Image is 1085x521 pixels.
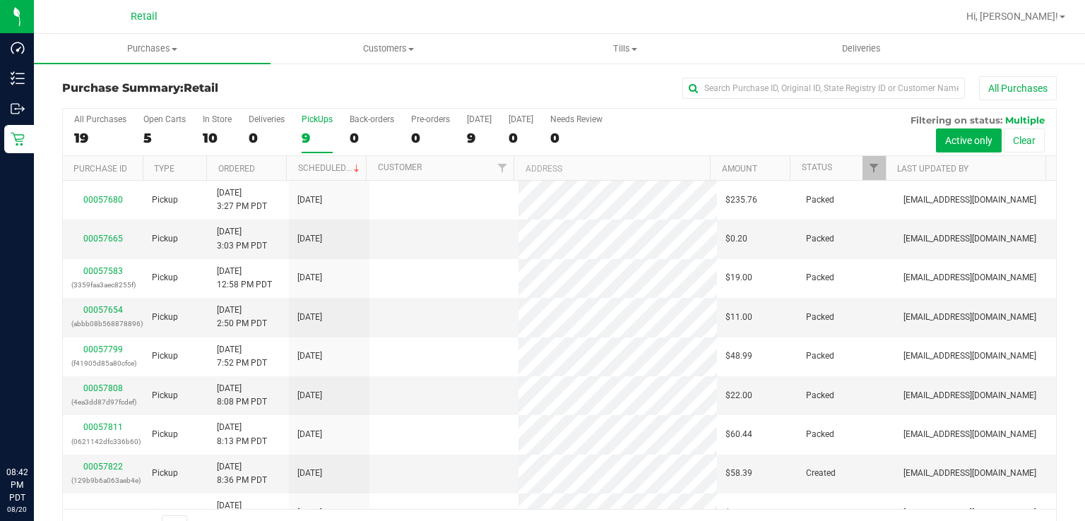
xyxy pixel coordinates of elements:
[152,349,178,363] span: Pickup
[897,164,968,174] a: Last Updated By
[903,467,1036,480] span: [EMAIL_ADDRESS][DOMAIN_NAME]
[74,130,126,146] div: 19
[490,156,514,180] a: Filter
[203,130,232,146] div: 10
[467,130,492,146] div: 9
[203,114,232,124] div: In Store
[350,130,394,146] div: 0
[806,428,834,441] span: Packed
[725,506,752,520] span: $17.21
[903,232,1036,246] span: [EMAIL_ADDRESS][DOMAIN_NAME]
[217,382,267,409] span: [DATE] 8:08 PM PDT
[725,311,752,324] span: $11.00
[217,421,267,448] span: [DATE] 8:13 PM PDT
[297,193,322,207] span: [DATE]
[152,506,178,520] span: Pickup
[682,78,965,99] input: Search Purchase ID, Original ID, State Registry ID or Customer Name...
[725,428,752,441] span: $60.44
[725,232,747,246] span: $0.20
[83,508,123,517] a: 00057316
[966,11,1058,22] span: Hi, [PERSON_NAME]!
[509,130,533,146] div: 0
[725,467,752,480] span: $58.39
[62,82,393,95] h3: Purchase Summary:
[297,389,322,402] span: [DATE]
[6,504,28,515] p: 08/20
[722,164,757,174] a: Amount
[903,389,1036,402] span: [EMAIL_ADDRESS][DOMAIN_NAME]
[83,195,123,205] a: 00057680
[411,130,450,146] div: 0
[83,422,123,432] a: 00057811
[152,311,178,324] span: Pickup
[74,114,126,124] div: All Purchases
[802,162,832,172] a: Status
[862,156,886,180] a: Filter
[83,383,123,393] a: 00057808
[249,114,285,124] div: Deliveries
[11,71,25,85] inline-svg: Inventory
[152,193,178,207] span: Pickup
[903,349,1036,363] span: [EMAIL_ADDRESS][DOMAIN_NAME]
[302,130,333,146] div: 9
[152,232,178,246] span: Pickup
[1004,128,1045,152] button: Clear
[217,304,267,330] span: [DATE] 2:50 PM PDT
[11,41,25,55] inline-svg: Dashboard
[936,128,1002,152] button: Active only
[806,389,834,402] span: Packed
[806,232,834,246] span: Packed
[297,311,322,324] span: [DATE]
[806,271,834,285] span: Packed
[725,349,752,363] span: $48.99
[71,474,135,487] p: (129b9b6a063aeb4e)
[550,114,603,124] div: Needs Review
[297,349,322,363] span: [DATE]
[71,357,135,370] p: (f41905d85a80cfce)
[1005,114,1045,126] span: Multiple
[903,428,1036,441] span: [EMAIL_ADDRESS][DOMAIN_NAME]
[217,186,267,213] span: [DATE] 3:27 PM PDT
[903,506,1036,520] span: [EMAIL_ADDRESS][DOMAIN_NAME]
[217,343,267,370] span: [DATE] 7:52 PM PDT
[143,114,186,124] div: Open Carts
[42,406,59,423] iframe: Resource center unread badge
[34,42,271,55] span: Purchases
[71,278,135,292] p: (3359faa3aec8255f)
[152,271,178,285] span: Pickup
[297,506,322,520] span: [DATE]
[302,114,333,124] div: PickUps
[152,428,178,441] span: Pickup
[71,317,135,330] p: (abbb08b568878896)
[911,114,1002,126] span: Filtering on status:
[11,132,25,146] inline-svg: Retail
[83,305,123,315] a: 00057654
[143,130,186,146] div: 5
[154,164,174,174] a: Type
[249,130,285,146] div: 0
[152,389,178,402] span: Pickup
[297,467,322,480] span: [DATE]
[131,11,158,23] span: Retail
[271,42,506,55] span: Customers
[297,271,322,285] span: [DATE]
[743,34,980,64] a: Deliveries
[298,163,362,173] a: Scheduled
[411,114,450,124] div: Pre-orders
[14,408,57,450] iframe: Resource center
[725,271,752,285] span: $19.00
[508,42,743,55] span: Tills
[725,193,757,207] span: $235.76
[903,271,1036,285] span: [EMAIL_ADDRESS][DOMAIN_NAME]
[71,395,135,409] p: (4ea3dd87d97fcdef)
[806,506,834,520] span: Packed
[217,460,267,487] span: [DATE] 8:36 PM PDT
[903,193,1036,207] span: [EMAIL_ADDRESS][DOMAIN_NAME]
[184,81,218,95] span: Retail
[378,162,422,172] a: Customer
[6,466,28,504] p: 08:42 PM PDT
[83,462,123,472] a: 00057822
[11,102,25,116] inline-svg: Outbound
[218,164,255,174] a: Ordered
[152,467,178,480] span: Pickup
